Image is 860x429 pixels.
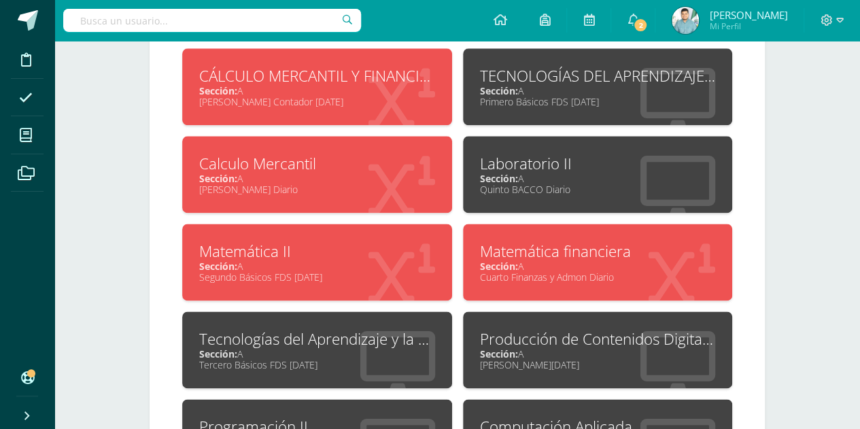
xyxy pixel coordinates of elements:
[199,347,435,360] div: A
[480,271,716,284] div: Cuarto Finanzas y Admon Diario
[463,48,733,125] a: TECNOLOGÍAS DEL APRENDIZAJE Y LA COMUNICACIÓNSección:APrimero Básicos FDS [DATE]
[480,347,518,360] span: Sección:
[199,153,435,174] div: Calculo Mercantil
[480,260,518,273] span: Sección:
[182,136,452,213] a: Calculo MercantilSección:A[PERSON_NAME] Diario
[182,311,452,388] a: Tecnologías del Aprendizaje y la ComunicaciónSección:ATercero Básicos FDS [DATE]
[480,358,716,371] div: [PERSON_NAME][DATE]
[199,172,435,185] div: A
[199,172,237,185] span: Sección:
[199,183,435,196] div: [PERSON_NAME] Diario
[480,84,716,97] div: A
[480,153,716,174] div: Laboratorio II
[480,328,716,349] div: Producción de Contenidos Digitales
[480,347,716,360] div: A
[633,18,648,33] span: 2
[463,136,733,213] a: Laboratorio IISección:AQuinto BACCO Diario
[480,65,716,86] div: TECNOLOGÍAS DEL APRENDIZAJE Y LA COMUNICACIÓN
[463,311,733,388] a: Producción de Contenidos DigitalesSección:A[PERSON_NAME][DATE]
[672,7,699,34] img: eba687581b1b7b2906586aa608ae6d01.png
[199,260,237,273] span: Sección:
[199,260,435,273] div: A
[199,95,435,108] div: [PERSON_NAME] Contador [DATE]
[480,172,518,185] span: Sección:
[709,8,787,22] span: [PERSON_NAME]
[182,224,452,301] a: Matemática IISección:ASegundo Básicos FDS [DATE]
[463,224,733,301] a: Matemática financieraSección:ACuarto Finanzas y Admon Diario
[199,328,435,349] div: Tecnologías del Aprendizaje y la Comunicación
[199,271,435,284] div: Segundo Básicos FDS [DATE]
[182,48,452,125] a: CÁLCULO MERCANTIL Y FINANCIEROSección:A[PERSON_NAME] Contador [DATE]
[199,241,435,262] div: Matemática II
[480,241,716,262] div: Matemática financiera
[199,347,237,360] span: Sección:
[480,183,716,196] div: Quinto BACCO Diario
[199,65,435,86] div: CÁLCULO MERCANTIL Y FINANCIERO
[480,95,716,108] div: Primero Básicos FDS [DATE]
[199,84,237,97] span: Sección:
[199,84,435,97] div: A
[480,84,518,97] span: Sección:
[709,20,787,32] span: Mi Perfil
[199,358,435,371] div: Tercero Básicos FDS [DATE]
[480,260,716,273] div: A
[480,172,716,185] div: A
[63,9,361,32] input: Busca un usuario...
